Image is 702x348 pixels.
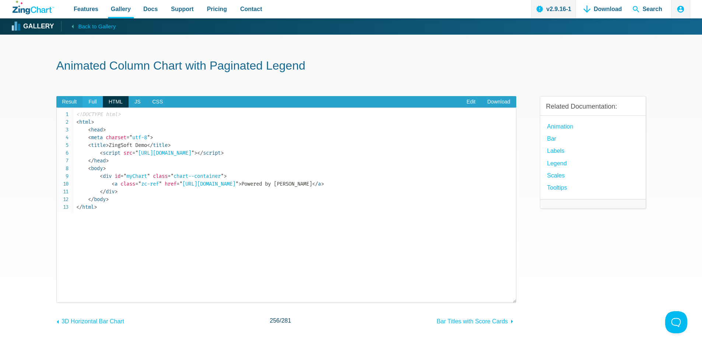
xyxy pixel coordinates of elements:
span: < [88,142,91,148]
span: script [100,150,121,156]
span: Full [83,96,103,108]
h1: Animated Column Chart with Paginated Legend [56,58,646,75]
span: = [135,181,138,187]
span: " [147,173,150,179]
span: 256 [270,317,280,324]
a: Bar [547,134,556,144]
span: > [106,196,109,203]
span: </ [197,150,203,156]
span: head [88,158,106,164]
span: title [147,142,168,148]
span: </ [312,181,318,187]
span: </ [88,158,94,164]
a: Animation [547,122,573,131]
span: > [221,150,224,156]
span: 3D Horizontal Bar Chart [62,318,124,324]
span: Docs [143,4,158,14]
span: > [103,127,106,133]
span: class [153,173,168,179]
a: Edit [461,96,481,108]
span: / [270,316,291,326]
span: > [106,142,109,148]
span: HTML [103,96,129,108]
span: myChart [121,173,150,179]
span: < [88,134,91,141]
span: </ [76,204,82,210]
span: head [88,127,103,133]
a: Download [481,96,516,108]
span: " [135,150,138,156]
span: </ [147,142,153,148]
span: class [121,181,135,187]
span: = [121,173,123,179]
span: div [100,173,112,179]
span: < [100,150,103,156]
span: > [194,150,197,156]
span: [URL][DOMAIN_NAME] [132,150,194,156]
span: html [76,204,94,210]
span: title [88,142,106,148]
span: Bar Titles with Score Cards [437,318,508,324]
span: > [94,204,97,210]
span: < [88,165,91,172]
span: body [88,196,106,203]
span: Result [56,96,83,108]
span: > [115,189,118,195]
a: ZingChart Logo. Click to return to the homepage [13,1,54,14]
span: > [321,181,324,187]
span: Gallery [111,4,131,14]
span: 281 [281,317,291,324]
a: Labels [547,146,565,156]
span: " [123,173,126,179]
a: 3D Horizontal Bar Chart [56,314,124,326]
span: = [177,181,179,187]
a: Bar Titles with Score Cards [437,314,516,326]
a: Scales [547,171,565,180]
span: html [76,119,91,125]
span: < [76,119,79,125]
span: > [150,134,153,141]
span: body [88,165,103,172]
span: " [138,181,141,187]
span: > [224,173,227,179]
span: " [235,181,238,187]
span: " [179,181,182,187]
span: </ [88,196,94,203]
span: " [147,134,150,141]
span: " [191,150,194,156]
span: script [197,150,221,156]
a: Gallery [13,21,54,32]
a: Back to Gallery [61,21,116,31]
span: utf-8 [126,134,150,141]
span: charset [106,134,126,141]
code: ZingSoft Demo Powered by [PERSON_NAME] [76,110,516,211]
span: " [221,173,224,179]
span: = [132,150,135,156]
span: JS [129,96,146,108]
span: <!DOCTYPE html> [76,111,121,117]
span: " [129,134,132,141]
iframe: Toggle Customer Support [665,311,687,333]
span: chart--container [168,173,224,179]
span: Support [171,4,193,14]
span: id [115,173,121,179]
span: > [103,165,106,172]
strong: Gallery [23,23,54,30]
span: = [126,134,129,141]
span: > [238,181,241,187]
span: = [168,173,171,179]
span: href [165,181,177,187]
span: Back to Gallery [78,22,116,31]
span: > [168,142,171,148]
span: > [106,158,109,164]
h3: Related Documentation: [546,102,640,111]
span: > [91,119,94,125]
a: Legend [547,158,567,168]
span: CSS [146,96,169,108]
span: < [88,127,91,133]
span: div [100,189,115,195]
span: meta [88,134,103,141]
span: Features [74,4,98,14]
span: < [100,173,103,179]
span: Contact [240,4,262,14]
